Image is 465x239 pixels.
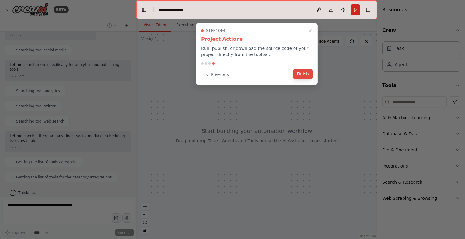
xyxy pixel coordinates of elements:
[201,36,313,43] h3: Project Actions
[293,69,313,79] button: Finish
[140,5,149,14] button: Hide left sidebar
[206,28,226,33] span: Step 4 of 4
[201,70,232,80] button: Previous
[201,45,313,57] p: Run, publish, or download the source code of your project directly from the toolbar.
[306,27,314,34] button: Close walkthrough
